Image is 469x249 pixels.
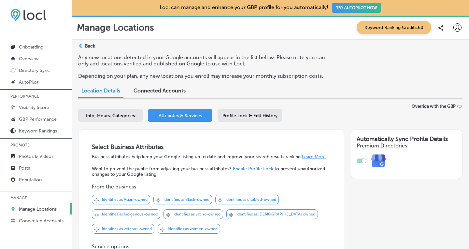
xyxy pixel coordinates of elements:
[78,54,328,67] p: Any new locations detected in your Google accounts will appear in the list below. Please note you...
[225,197,276,202] p: Identifies as disabled-owned
[222,113,277,118] span: Profile Lock & Edit History
[78,73,328,79] p: Depending on your plan, any new locations you enroll may increase your monthly subscription costs.
[77,22,154,33] p: Manage Locations
[92,184,136,190] p: From the business
[163,197,209,202] p: Identifies as Black-owned
[174,212,220,216] p: Identifies as Latino-owned
[19,128,57,134] p: Keyword Rankings
[19,79,38,85] p: AutoPilot
[357,135,457,143] h3: Automatically Sync Profile Details
[19,68,50,73] p: Directory Sync
[19,44,43,50] p: Onboarding
[19,206,57,212] p: Manage Locations
[19,56,38,62] p: Overview
[19,165,30,171] p: Posts
[19,105,49,110] p: Visibility Score
[412,104,456,109] span: Override with the GBP
[92,166,331,177] p: Want to prevent the public from adjusting your business attributes? to prevent unauthorized chang...
[10,8,46,21] img: 6efc1275baa40be7c98c3b36c6bfde44.png
[92,143,331,151] h3: Select Business Attributes
[19,154,53,159] p: Photos & Videos
[102,227,152,231] p: Identifies as veteran-owned
[233,166,273,172] a: Enable Profile Lock
[236,212,315,216] p: Identifies as [DEMOGRAPHIC_DATA] owned
[168,227,218,231] p: Identifies as women-owned
[357,143,457,149] h4: Premium Directories:
[366,149,391,173] img: e7ababfa220611ac49bdb491a11684a6.png
[85,43,95,49] p: Back
[302,154,326,159] a: Learn More
[357,21,431,34] span: Keyword Ranking Credits: 60
[332,3,381,13] button: TRY AUTOPILOT NOW
[134,88,186,94] span: Connected Accounts
[81,88,120,94] span: Location Details
[86,113,135,118] span: Info, Hours, Categories
[159,113,202,118] span: Attributes & Services
[19,117,57,122] p: GBP Performance
[102,197,148,202] p: Identifies as Asian-owned
[102,212,158,216] p: Identifies as Indigenous-owned
[19,218,64,224] p: Connected Accounts
[19,177,42,183] p: Reputation
[92,154,331,159] p: Business attributes help keep your Google listing up to date and improve your search results rank...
